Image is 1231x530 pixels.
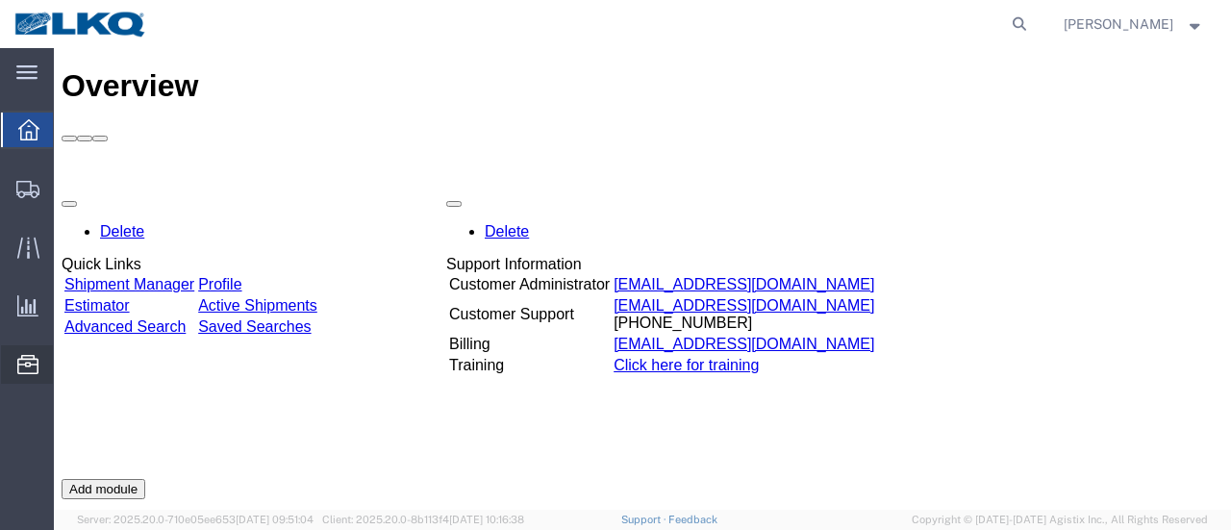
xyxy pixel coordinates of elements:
[621,514,669,525] a: Support
[560,309,705,325] a: Click here for training
[144,228,188,244] a: Profile
[8,431,91,451] button: Add module
[11,270,132,287] a: Advanced Search
[560,288,820,304] a: [EMAIL_ADDRESS][DOMAIN_NAME]
[144,249,264,265] a: Active Shipments
[668,514,717,525] a: Feedback
[431,175,475,191] a: Delete
[560,249,820,265] a: [EMAIL_ADDRESS][DOMAIN_NAME]
[392,208,823,225] div: Support Information
[394,227,557,246] td: Customer Administrator
[322,514,524,525] span: Client: 2025.20.0-8b113f4
[394,248,557,285] td: Customer Support
[1064,13,1173,35] span: Jason Voyles
[394,287,557,306] td: Billing
[144,270,257,287] a: Saved Searches
[912,512,1208,528] span: Copyright © [DATE]-[DATE] Agistix Inc., All Rights Reserved
[394,308,557,327] td: Training
[77,514,314,525] span: Server: 2025.20.0-710e05ee653
[11,249,76,265] a: Estimator
[13,10,148,38] img: logo
[236,514,314,525] span: [DATE] 09:51:04
[54,48,1231,510] iframe: FS Legacy Container
[560,228,820,244] a: [EMAIL_ADDRESS][DOMAIN_NAME]
[559,248,821,285] td: [PHONE_NUMBER]
[1063,13,1205,36] button: [PERSON_NAME]
[449,514,524,525] span: [DATE] 10:16:38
